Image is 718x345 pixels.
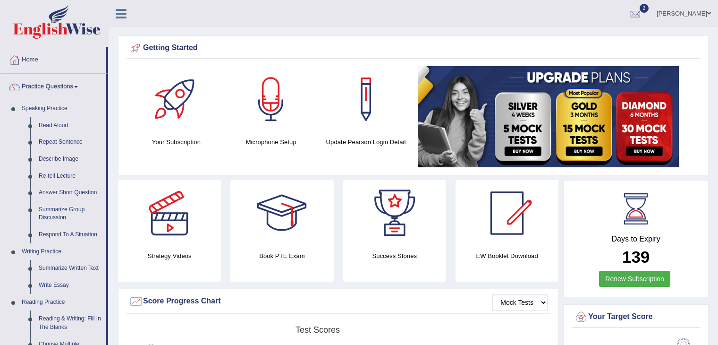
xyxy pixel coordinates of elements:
span: 2 [640,4,649,13]
a: Answer Short Question [34,184,106,201]
a: Home [0,47,106,70]
a: Write Essay [34,277,106,294]
h4: Success Stories [343,251,446,261]
a: Repeat Sentence [34,134,106,151]
tspan: Test scores [296,325,340,335]
h4: Update Pearson Login Detail [323,137,409,147]
img: small5.jpg [418,66,679,167]
h4: Your Subscription [134,137,219,147]
h4: Microphone Setup [228,137,314,147]
a: Speaking Practice [17,100,106,117]
a: Writing Practice [17,243,106,260]
h4: Days to Expiry [574,235,698,243]
a: Reading Practice [17,294,106,311]
a: Summarize Written Text [34,260,106,277]
b: 139 [622,248,650,266]
a: Practice Questions [0,74,106,97]
h4: Book PTE Exam [230,251,333,261]
a: Respond To A Situation [34,226,106,243]
div: Your Target Score [574,310,698,324]
h4: Strategy Videos [118,251,221,261]
a: Summarize Group Discussion [34,201,106,226]
a: Describe Image [34,151,106,168]
a: Re-tell Lecture [34,168,106,185]
a: Reading & Writing: Fill In The Blanks [34,310,106,336]
h4: EW Booklet Download [456,251,558,261]
a: Renew Subscription [599,271,670,287]
div: Getting Started [129,41,698,55]
div: Score Progress Chart [129,294,548,309]
a: Read Aloud [34,117,106,134]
